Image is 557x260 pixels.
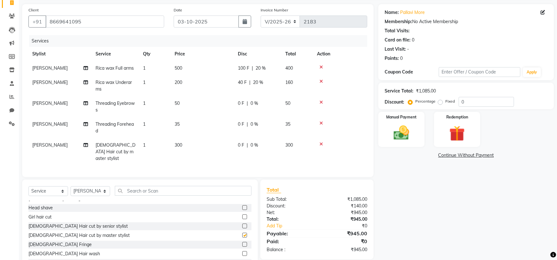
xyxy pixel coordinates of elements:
span: Threading Eyebrows [96,100,135,113]
th: Total [282,47,313,61]
label: Manual Payment [386,114,417,120]
div: No Active Membership [385,18,548,25]
input: Search by Name/Mobile/Email/Code [46,16,164,28]
label: Client [28,7,39,13]
span: 1 [143,79,145,85]
div: Net: [262,209,317,216]
div: [DEMOGRAPHIC_DATA] Hair cut by master stylist [28,232,130,239]
th: Qty [139,47,171,61]
div: ₹945.00 [317,209,372,216]
a: Continue Without Payment [380,152,553,159]
span: | [247,121,248,128]
div: Coupon Code [385,69,439,75]
span: | [247,100,248,107]
span: 300 [175,142,182,148]
button: Apply [523,67,541,77]
input: Search or Scan [115,186,251,196]
div: [DEMOGRAPHIC_DATA] Fringe [28,241,92,248]
span: 200 [175,79,182,85]
label: Redemption [446,114,468,120]
th: Service [92,47,139,61]
span: Total [267,187,281,193]
div: ₹1,085.00 [416,88,436,94]
span: 50 [285,100,290,106]
div: Girl hair cut [28,214,52,220]
span: 20 % [256,65,266,72]
div: [DEMOGRAPHIC_DATA] Hair cut by senior stylist [28,223,128,230]
label: Invoice Number [261,7,288,13]
span: 20 % [253,79,263,86]
span: [PERSON_NAME] [32,79,68,85]
div: Points: [385,55,399,62]
span: 0 F [238,121,244,128]
span: 0 % [251,142,258,149]
span: 35 [285,121,290,127]
div: ₹1,085.00 [317,196,372,203]
div: ₹945.00 [317,216,372,223]
span: 0 % [251,121,258,128]
span: Threading Forehead [96,121,134,134]
div: Last Visit: [385,46,406,53]
span: 400 [285,65,293,71]
label: Fixed [445,98,455,104]
button: +91 [28,16,46,28]
label: Percentage [415,98,436,104]
div: Discount: [262,203,317,209]
img: _cash.svg [389,124,414,142]
span: 0 F [238,100,244,107]
div: Discount: [385,99,404,105]
div: 0 [400,55,403,62]
span: 500 [175,65,182,71]
div: Services [29,35,372,47]
th: Disc [234,47,282,61]
span: [PERSON_NAME] [32,121,68,127]
span: Rica wax Full arms [96,65,134,71]
div: 0 [412,37,414,43]
span: 1 [143,100,145,106]
div: Card on file: [385,37,411,43]
span: [PERSON_NAME] [32,65,68,71]
th: Stylist [28,47,92,61]
div: Payable: [262,230,317,237]
a: Pallavi More [400,9,425,16]
span: 1 [143,142,145,148]
span: 0 % [251,100,258,107]
div: Sub Total: [262,196,317,203]
span: 1 [143,121,145,127]
div: ₹0 [326,223,372,229]
th: Price [171,47,234,61]
span: 35 [175,121,180,127]
span: [DEMOGRAPHIC_DATA] Hair cut by master stylist [96,142,135,161]
th: Action [313,47,367,61]
div: Total Visits: [385,28,410,34]
span: 300 [285,142,293,148]
span: [PERSON_NAME] [32,142,68,148]
span: | [249,79,251,86]
span: | [252,65,253,72]
div: ₹0 [317,238,372,245]
span: 40 F [238,79,247,86]
div: [DEMOGRAPHIC_DATA] Hair wash [28,250,100,257]
span: 160 [285,79,293,85]
span: 100 F [238,65,249,72]
div: Service Total: [385,88,413,94]
div: Head shave [28,205,53,211]
a: Add Tip [262,223,326,229]
div: Membership: [385,18,412,25]
label: Date [174,7,182,13]
div: ₹945.00 [317,246,372,253]
span: | [247,142,248,149]
span: [PERSON_NAME] [32,100,68,106]
span: 50 [175,100,180,106]
div: - [407,46,409,53]
div: Balance : [262,246,317,253]
div: Total: [262,216,317,223]
img: _gift.svg [444,124,470,143]
span: Rica wax Underarms [96,79,132,92]
div: Paid: [262,238,317,245]
span: 0 F [238,142,244,149]
div: Name: [385,9,399,16]
div: ₹945.00 [317,230,372,237]
span: 1 [143,65,145,71]
div: ₹140.00 [317,203,372,209]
